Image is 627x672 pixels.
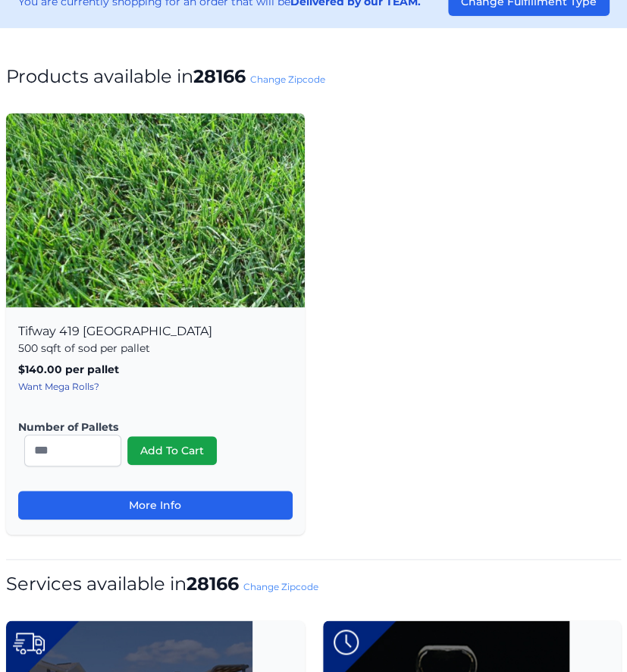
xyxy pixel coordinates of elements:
a: Change Zipcode [250,74,325,85]
strong: 28166 [187,573,239,595]
strong: 28166 [193,65,246,87]
p: 500 sqft of sod per pallet [18,341,293,356]
p: $140.00 per pallet [18,362,293,377]
h1: Products available in [6,64,621,89]
a: Change Zipcode [243,581,318,592]
a: More Info [18,491,293,520]
button: Add To Cart [127,436,217,465]
label: Number of Pallets [18,419,281,435]
div: Tifway 419 [GEOGRAPHIC_DATA] [6,307,305,535]
img: Tifway 419 Bermuda Product Image [6,113,305,337]
a: Want Mega Rolls? [18,381,99,392]
h1: Services available in [6,572,621,596]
